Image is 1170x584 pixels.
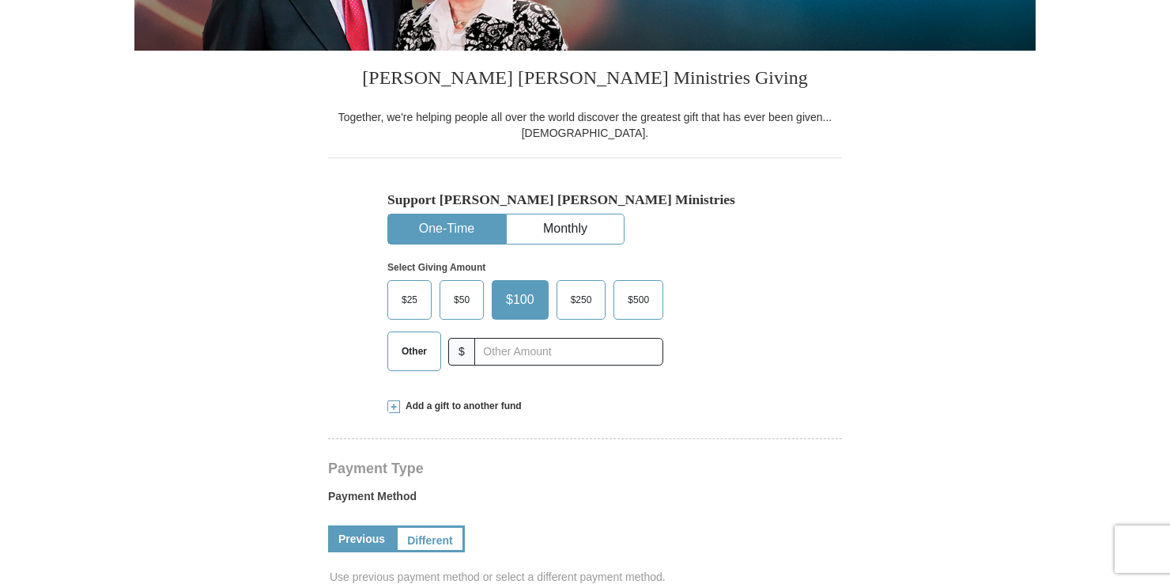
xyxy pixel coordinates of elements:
span: $25 [394,288,425,312]
h4: Payment Type [328,462,842,475]
input: Other Amount [474,338,663,366]
span: $250 [563,288,600,312]
h5: Support [PERSON_NAME] [PERSON_NAME] Ministries [387,192,783,208]
span: $500 [620,288,657,312]
span: $50 [446,288,477,312]
span: Add a gift to another fund [400,400,522,413]
button: Monthly [507,214,624,244]
span: $ [448,338,475,366]
span: $100 [498,288,542,312]
a: Previous [328,525,395,552]
div: Together, we're helping people all over the world discover the greatest gift that has ever been g... [328,109,842,141]
button: One-Time [388,214,505,244]
strong: Select Giving Amount [387,262,485,273]
span: Other [394,339,435,363]
h3: [PERSON_NAME] [PERSON_NAME] Ministries Giving [328,51,842,109]
a: Different [395,525,465,552]
label: Payment Method [328,488,842,512]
